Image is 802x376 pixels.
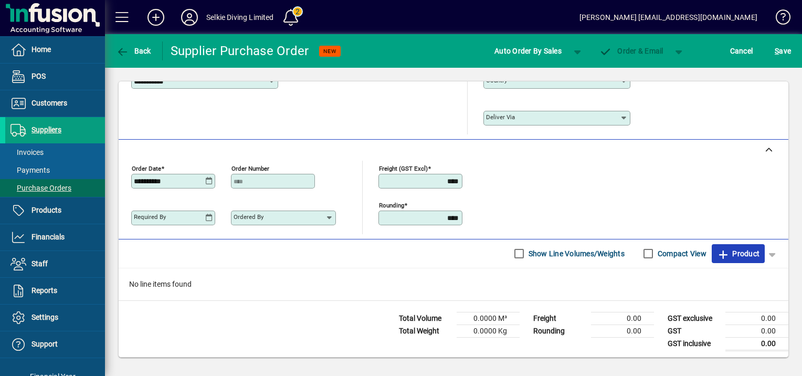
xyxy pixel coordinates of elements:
[457,325,520,337] td: 0.0000 Kg
[394,312,457,325] td: Total Volume
[662,312,725,325] td: GST exclusive
[10,148,44,156] span: Invoices
[656,248,706,259] label: Compact View
[119,268,788,300] div: No line items found
[725,312,788,325] td: 0.00
[379,201,404,208] mat-label: Rounding
[579,9,757,26] div: [PERSON_NAME] [EMAIL_ADDRESS][DOMAIN_NAME]
[5,305,105,331] a: Settings
[5,179,105,197] a: Purchase Orders
[31,313,58,321] span: Settings
[116,47,151,55] span: Back
[494,43,562,59] span: Auto Order By Sales
[231,164,269,172] mat-label: Order number
[486,113,515,121] mat-label: Deliver via
[591,325,654,337] td: 0.00
[457,312,520,325] td: 0.0000 M³
[31,72,46,80] span: POS
[234,213,263,221] mat-label: Ordered by
[5,37,105,63] a: Home
[323,48,336,55] span: NEW
[5,197,105,224] a: Products
[105,41,163,60] app-page-header-button: Back
[31,99,67,107] span: Customers
[772,41,794,60] button: Save
[171,43,309,59] div: Supplier Purchase Order
[31,340,58,348] span: Support
[528,325,591,337] td: Rounding
[725,325,788,337] td: 0.00
[31,259,48,268] span: Staff
[591,312,654,325] td: 0.00
[5,278,105,304] a: Reports
[725,337,788,350] td: 0.00
[139,8,173,27] button: Add
[5,143,105,161] a: Invoices
[5,64,105,90] a: POS
[717,245,759,262] span: Product
[594,41,669,60] button: Order & Email
[31,233,65,241] span: Financials
[662,325,725,337] td: GST
[134,213,166,221] mat-label: Required by
[489,41,567,60] button: Auto Order By Sales
[5,161,105,179] a: Payments
[528,312,591,325] td: Freight
[173,8,206,27] button: Profile
[379,164,428,172] mat-label: Freight (GST excl)
[526,248,625,259] label: Show Line Volumes/Weights
[730,43,753,59] span: Cancel
[31,286,57,295] span: Reports
[31,126,61,134] span: Suppliers
[31,206,61,214] span: Products
[775,47,779,55] span: S
[132,164,161,172] mat-label: Order date
[113,41,154,60] button: Back
[599,47,663,55] span: Order & Email
[206,9,274,26] div: Selkie Diving Limited
[31,45,51,54] span: Home
[662,337,725,350] td: GST inclusive
[5,251,105,277] a: Staff
[712,244,765,263] button: Product
[5,331,105,358] a: Support
[394,325,457,337] td: Total Weight
[775,43,791,59] span: ave
[727,41,756,60] button: Cancel
[10,184,71,192] span: Purchase Orders
[768,2,789,36] a: Knowledge Base
[5,224,105,250] a: Financials
[10,166,50,174] span: Payments
[5,90,105,117] a: Customers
